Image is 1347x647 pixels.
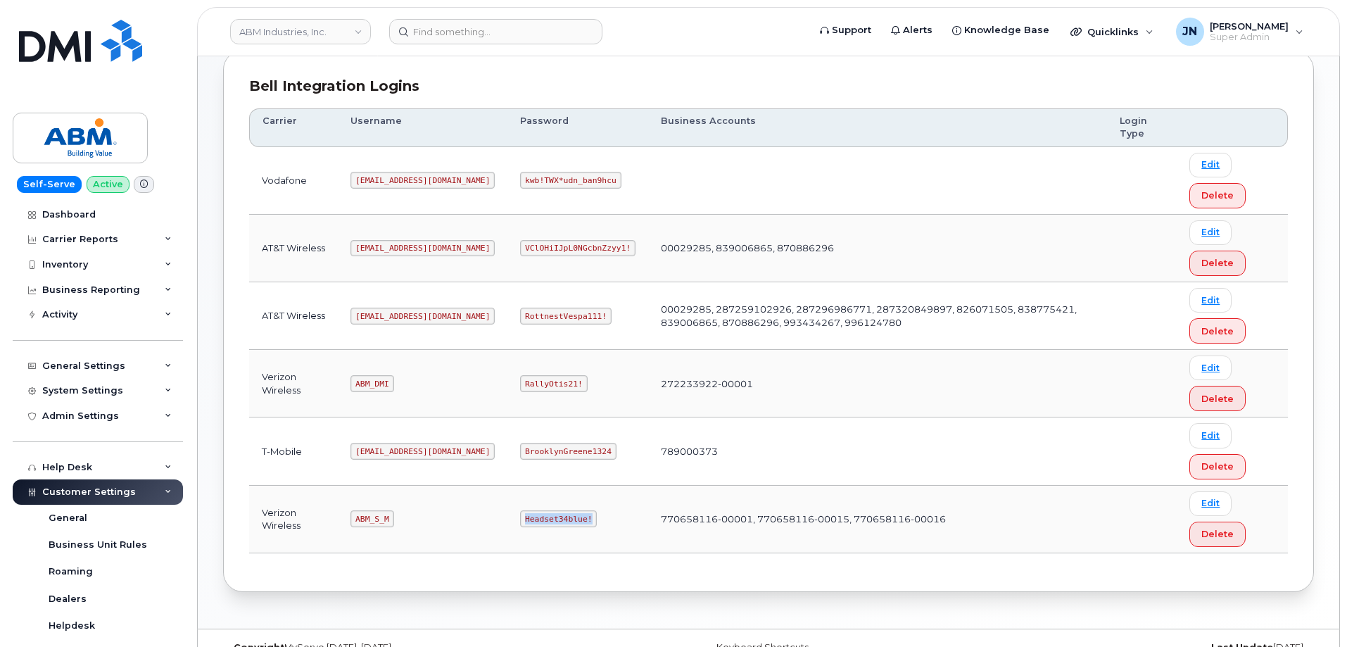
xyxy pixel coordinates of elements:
[648,215,1107,282] td: 00029285, 839006865, 870886296
[1189,251,1246,276] button: Delete
[1210,20,1289,32] span: [PERSON_NAME]
[648,282,1107,350] td: 00029285, 287259102926, 287296986771, 287320849897, 826071505, 838775421, 839006865, 870886296, 9...
[881,16,942,44] a: Alerts
[520,510,597,527] code: Headset34blue!
[520,240,635,257] code: VClOHiIJpL0NGcbnZzyy1!
[903,23,932,37] span: Alerts
[1201,189,1234,202] span: Delete
[249,417,338,485] td: T-Mobile
[1189,522,1246,547] button: Delete
[648,486,1107,553] td: 770658116-00001, 770658116-00015, 770658116-00016
[1201,460,1234,473] span: Delete
[1061,18,1163,46] div: Quicklinks
[249,282,338,350] td: AT&T Wireless
[350,240,495,257] code: [EMAIL_ADDRESS][DOMAIN_NAME]
[249,215,338,282] td: AT&T Wireless
[1166,18,1313,46] div: Joe Nguyen Jr.
[1189,356,1232,380] a: Edit
[1201,392,1234,406] span: Delete
[1210,32,1289,43] span: Super Admin
[1189,183,1246,208] button: Delete
[832,23,871,37] span: Support
[249,76,1288,96] div: Bell Integration Logins
[249,350,338,417] td: Verizon Wireless
[338,108,507,147] th: Username
[350,375,393,392] code: ABM_DMI
[1201,325,1234,338] span: Delete
[350,172,495,189] code: [EMAIL_ADDRESS][DOMAIN_NAME]
[810,16,881,44] a: Support
[1201,256,1234,270] span: Delete
[648,417,1107,485] td: 789000373
[230,19,371,44] a: ABM Industries, Inc.
[389,19,602,44] input: Find something...
[648,350,1107,417] td: 272233922-00001
[1107,108,1177,147] th: Login Type
[350,510,393,527] code: ABM_S_M
[1201,527,1234,541] span: Delete
[1189,288,1232,313] a: Edit
[507,108,648,147] th: Password
[1189,386,1246,411] button: Delete
[249,147,338,215] td: Vodafone
[520,443,616,460] code: BrooklynGreene1324
[1189,491,1232,516] a: Edit
[520,375,587,392] code: RallyOtis21!
[942,16,1059,44] a: Knowledge Base
[1182,23,1197,40] span: JN
[520,172,621,189] code: kwb!TWX*udn_ban9hcu
[520,308,612,325] code: RottnestVespa111!
[648,108,1107,147] th: Business Accounts
[249,108,338,147] th: Carrier
[964,23,1049,37] span: Knowledge Base
[350,443,495,460] code: [EMAIL_ADDRESS][DOMAIN_NAME]
[1189,220,1232,245] a: Edit
[1087,26,1139,37] span: Quicklinks
[350,308,495,325] code: [EMAIL_ADDRESS][DOMAIN_NAME]
[1189,318,1246,344] button: Delete
[249,486,338,553] td: Verizon Wireless
[1189,153,1232,177] a: Edit
[1189,423,1232,448] a: Edit
[1189,454,1246,479] button: Delete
